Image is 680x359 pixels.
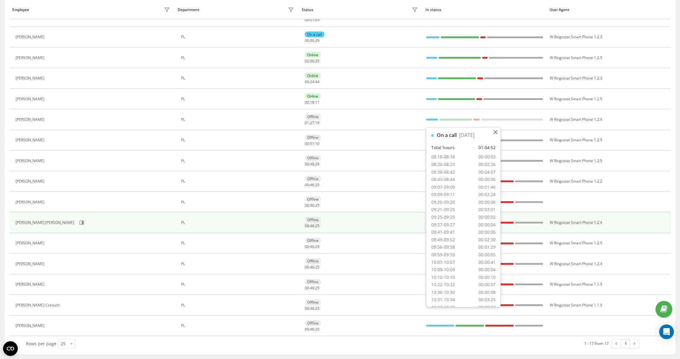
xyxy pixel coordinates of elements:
[478,282,496,288] div: 00:00:07
[478,237,496,243] div: 00:02:30
[16,159,46,163] div: [PERSON_NAME]
[181,262,296,266] div: PL
[305,162,319,166] div: : :
[478,177,496,183] div: 00:00:06
[305,203,319,208] div: : :
[431,229,455,235] div: 09:41-09:41
[305,79,309,84] span: 00
[310,17,314,22] span: 01
[550,220,602,225] span: W Ringostat Smart Phone 1.2.4
[305,73,321,79] div: Online
[550,282,602,287] span: W Ringostat Smart Phone 1.1.5
[16,324,46,328] div: [PERSON_NAME]
[550,261,602,266] span: W Ringostat Smart Phone 1.2.4
[305,279,321,285] div: Offline
[431,199,455,205] div: 09:20-09:20
[315,203,319,208] span: 25
[305,120,309,125] span: 01
[431,154,455,160] div: 08:18-08:18
[659,324,674,339] div: Open Intercom Messenger
[181,220,296,225] div: PL
[431,207,455,213] div: 09:21-09:25
[305,238,321,243] div: Offline
[305,155,321,161] div: Offline
[478,184,496,190] div: 00:01:46
[431,252,455,258] div: 09:59-09:59
[431,244,455,250] div: 09:56-09:58
[305,100,319,105] div: : :
[478,154,496,160] div: 00:00:03
[550,55,602,60] span: W Ringostat Smart Phone 1.2.5
[310,58,314,64] span: 00
[310,244,314,249] span: 46
[310,223,314,228] span: 46
[305,121,319,125] div: : :
[181,56,296,60] div: PL
[305,286,319,290] div: : :
[550,117,602,122] span: W Ringostat Smart Phone 1.2.4
[305,58,309,64] span: 02
[550,76,602,81] span: W Ringostat Smart Phone 1.2.3
[16,220,76,225] div: [PERSON_NAME] [PERSON_NAME]
[305,306,319,311] div: : :
[178,8,199,12] div: Department
[16,282,46,287] div: [PERSON_NAME]
[478,260,496,265] div: 00:00:41
[181,241,296,245] div: PL
[315,306,319,311] span: 25
[431,222,455,228] div: 09:27-09:27
[26,341,56,346] span: Rows per page
[305,265,309,270] span: 00
[181,159,296,163] div: PL
[431,282,455,288] div: 10:22-10:22
[181,138,296,142] div: PL
[16,56,46,60] div: [PERSON_NAME]
[16,76,46,80] div: [PERSON_NAME]
[478,305,496,310] div: 00:00:07
[550,96,602,102] span: W Ringostat Smart Phone 1.2.5
[315,327,319,332] span: 25
[305,114,321,120] div: Offline
[431,162,455,168] div: 08:20-08:23
[431,275,455,280] div: 10:10-10:10
[181,76,296,80] div: PL
[315,223,319,228] span: 25
[315,38,319,43] span: 29
[431,305,455,310] div: 10:37-10:37
[431,290,455,295] div: 10:30-10:30
[315,17,319,22] span: 05
[305,161,309,167] span: 00
[305,320,321,326] div: Offline
[305,203,309,208] span: 00
[550,179,602,184] span: W Ringostat Smart Phone 1.2.2
[550,8,668,12] div: User Agent
[478,162,496,168] div: 00:02:26
[478,267,496,273] div: 00:00:04
[305,327,309,332] span: 00
[315,58,319,64] span: 35
[181,282,296,287] div: PL
[431,184,455,190] div: 09:07-09:09
[305,52,321,58] div: Online
[310,203,314,208] span: 46
[431,192,455,198] div: 09:09-09:11
[305,223,309,228] span: 00
[431,267,455,273] div: 10:09-10:09
[310,120,314,125] span: 27
[181,324,296,328] div: PL
[478,244,496,250] div: 00:01:29
[478,145,496,151] div: 01:04:52
[16,200,46,204] div: [PERSON_NAME]
[181,200,296,204] div: PL
[431,169,455,175] div: 08:38-08:42
[305,244,309,249] span: 00
[305,135,321,140] div: Offline
[310,100,314,105] span: 18
[310,327,314,332] span: 46
[478,192,496,198] div: 00:02:24
[310,161,314,167] span: 48
[305,176,321,182] div: Offline
[305,18,319,22] div: : :
[431,237,455,243] div: 09:49-09:52
[310,182,314,187] span: 46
